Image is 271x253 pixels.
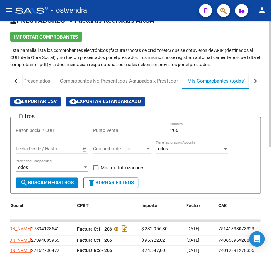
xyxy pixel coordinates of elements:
span: Fecha [186,203,199,208]
mat-icon: delete [88,179,95,187]
span: 74065896928837 [218,238,254,243]
mat-icon: menu [5,6,13,14]
span: Comprobante Tipo [93,146,145,152]
i: Descargar documento [120,223,129,234]
span: 74012891278355 [218,248,254,253]
span: - ostvendra [51,3,87,17]
mat-icon: search [20,179,28,187]
input: End date [41,146,73,152]
datatable-header-cell: Fecha [184,199,216,213]
button: Exportar CSV [10,97,61,106]
span: [DATE] [186,248,199,253]
datatable-header-cell: CPBT [74,199,139,213]
p: Esta pantalla lista los comprobantes electrónicos (facturas/notas de crédito/etc) que se obtuvier... [10,47,261,68]
strong: 1 - 206 [77,226,112,231]
span: Mostrar totalizadores [101,164,144,171]
span: Importe [141,203,157,208]
span: Factura B: [77,248,98,253]
div: Comprobantes No Presentados Agrupados x Prestador [60,77,178,84]
button: Importar Comprobantes [10,32,82,42]
mat-icon: cloud_download [69,97,77,105]
span: Todos [16,165,28,170]
span: Todos [156,146,168,151]
span: Borrar Filtros [88,180,134,186]
h2: PRESTADORES -> Facturas Recibidas ARCA [10,14,261,27]
button: Buscar Registros [16,177,78,188]
strong: 1 - 206 [77,238,112,243]
h3: Filtros [16,112,38,121]
span: $ 74.547,00 [141,248,165,253]
span: Factura C: [77,226,98,231]
datatable-header-cell: Importe [139,199,184,213]
strong: 3 - 206 [77,248,112,253]
mat-icon: cloud_download [14,97,22,105]
div: Open Intercom Messenger [249,231,265,247]
span: Factura C: [77,238,98,243]
mat-icon: person [258,6,266,14]
span: Exportar Estandarizado [69,99,141,104]
span: Importar Comprobantes [14,34,78,40]
input: Start date [16,146,36,152]
span: Exportar CSV [14,99,57,104]
span: [DATE] [186,226,199,231]
span: 75141338073323 [218,226,254,231]
span: $ 232.956,80 [141,226,168,231]
span: $ 96.922,02 [141,238,165,243]
div: Mis Comprobantes (todos) [188,77,246,84]
span: Buscar Registros [20,180,74,186]
button: Open calendar [81,146,88,153]
button: Exportar Estandarizado [66,97,145,106]
span: CPBT [77,203,89,208]
span: CAE [218,203,227,208]
button: Borrar Filtros [83,177,138,188]
span: [DATE] [186,238,199,243]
